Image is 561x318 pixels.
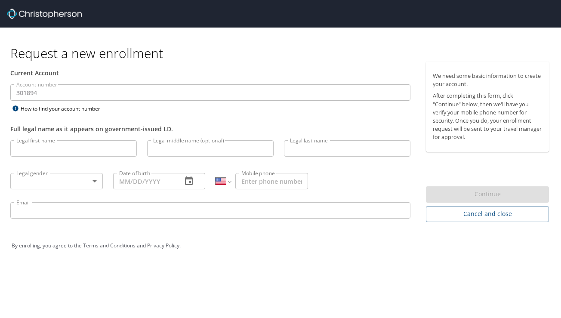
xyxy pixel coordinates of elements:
h1: Request a new enrollment [10,45,556,62]
div: How to find your account number [10,103,118,114]
p: After completing this form, click "Continue" below, then we'll have you verify your mobile phone ... [433,92,542,141]
span: Cancel and close [433,209,542,219]
a: Terms and Conditions [83,242,136,249]
a: Privacy Policy [147,242,179,249]
div: Full legal name as it appears on government-issued I.D. [10,124,410,133]
p: We need some basic information to create your account. [433,72,542,88]
img: cbt logo [7,9,82,19]
div: Current Account [10,68,410,77]
div: By enrolling, you agree to the and . [12,235,549,256]
input: MM/DD/YYYY [113,173,176,189]
input: Enter phone number [235,173,308,189]
div: ​ [10,173,103,189]
button: Cancel and close [426,206,549,222]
